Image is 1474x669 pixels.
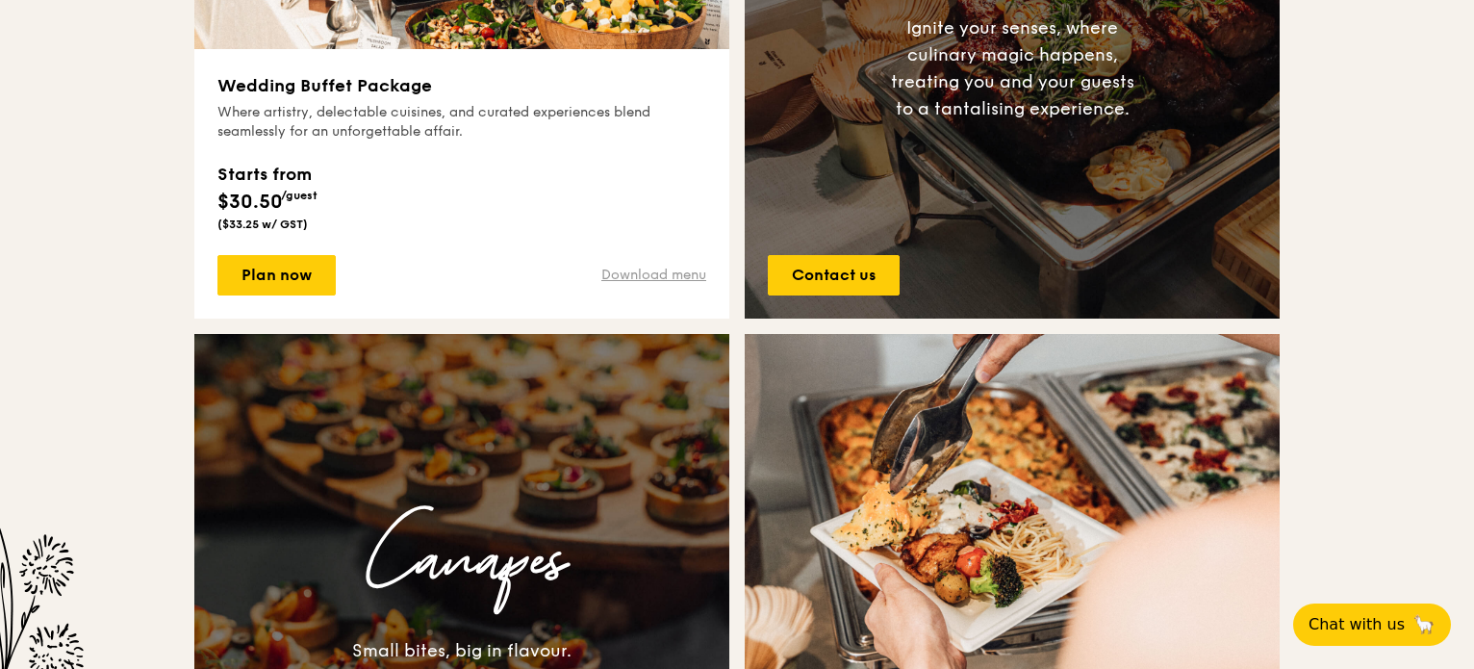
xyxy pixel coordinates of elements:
[217,72,706,99] h3: Wedding Buffet Package
[281,189,318,202] span: /guest
[210,500,714,622] h3: Canapes
[217,161,318,188] div: Starts from
[883,14,1141,122] div: Ignite your senses, where culinary magic happens, treating you and your guests to a tantalising e...
[217,161,318,217] div: $30.50
[1309,613,1405,636] span: Chat with us
[1412,613,1436,636] span: 🦙
[217,255,336,296] a: Plan now
[217,103,706,142] div: Where artistry, delectable cuisines, and curated experiences blend seamlessly for an unforgettabl...
[1293,604,1451,646] button: Chat with us🦙
[217,217,318,232] div: ($33.25 w/ GST)
[768,255,900,296] a: Contact us
[601,266,706,285] a: Download menu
